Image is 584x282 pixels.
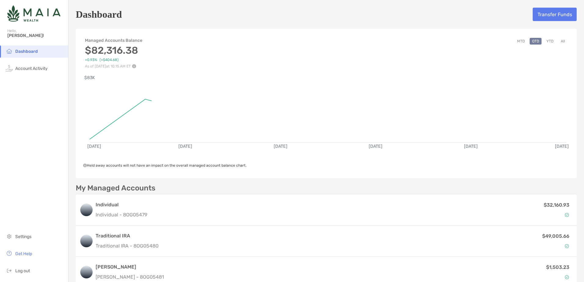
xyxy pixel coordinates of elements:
[85,64,143,68] p: As of [DATE] at 10:15 AM ET
[96,201,147,208] h3: Individual
[542,232,569,240] p: $49,005.66
[5,267,13,274] img: logout icon
[544,38,556,45] button: YTD
[5,250,13,257] img: get-help icon
[558,38,568,45] button: All
[80,235,93,247] img: logo account
[5,64,13,72] img: activity icon
[100,58,119,62] span: (+$404.68)
[369,144,382,149] text: [DATE]
[5,47,13,55] img: household icon
[7,2,60,24] img: Zoe Logo
[7,33,64,38] span: [PERSON_NAME]!
[85,58,97,62] span: +0.93%
[80,266,93,278] img: logo account
[515,38,527,45] button: MTD
[96,242,159,250] p: Traditional IRA - 8OG05480
[96,211,147,219] p: Individual - 8OG05479
[15,251,32,256] span: Get Help
[85,38,143,43] h4: Managed Accounts Balance
[565,244,569,248] img: Account Status icon
[96,263,164,271] h3: [PERSON_NAME]
[15,234,31,239] span: Settings
[5,233,13,240] img: settings icon
[464,144,478,149] text: [DATE]
[96,232,159,240] h3: Traditional IRA
[96,273,164,281] p: [PERSON_NAME] - 8OG05481
[555,144,569,149] text: [DATE]
[76,184,155,192] p: My Managed Accounts
[87,144,101,149] text: [DATE]
[178,144,192,149] text: [DATE]
[84,75,95,80] text: $83K
[533,8,577,21] button: Transfer Funds
[80,204,93,216] img: logo account
[76,7,122,21] h5: Dashboard
[546,263,569,271] p: $1,503.23
[544,201,569,209] p: $32,160.93
[15,268,30,273] span: Log out
[15,66,48,71] span: Account Activity
[15,49,38,54] span: Dashboard
[132,64,136,68] img: Performance Info
[274,144,287,149] text: [DATE]
[565,213,569,217] img: Account Status icon
[83,163,246,168] span: Held away accounts will not have an impact on the overall managed account balance chart.
[565,275,569,279] img: Account Status icon
[85,45,143,56] h3: $82,316.38
[530,38,542,45] button: QTD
